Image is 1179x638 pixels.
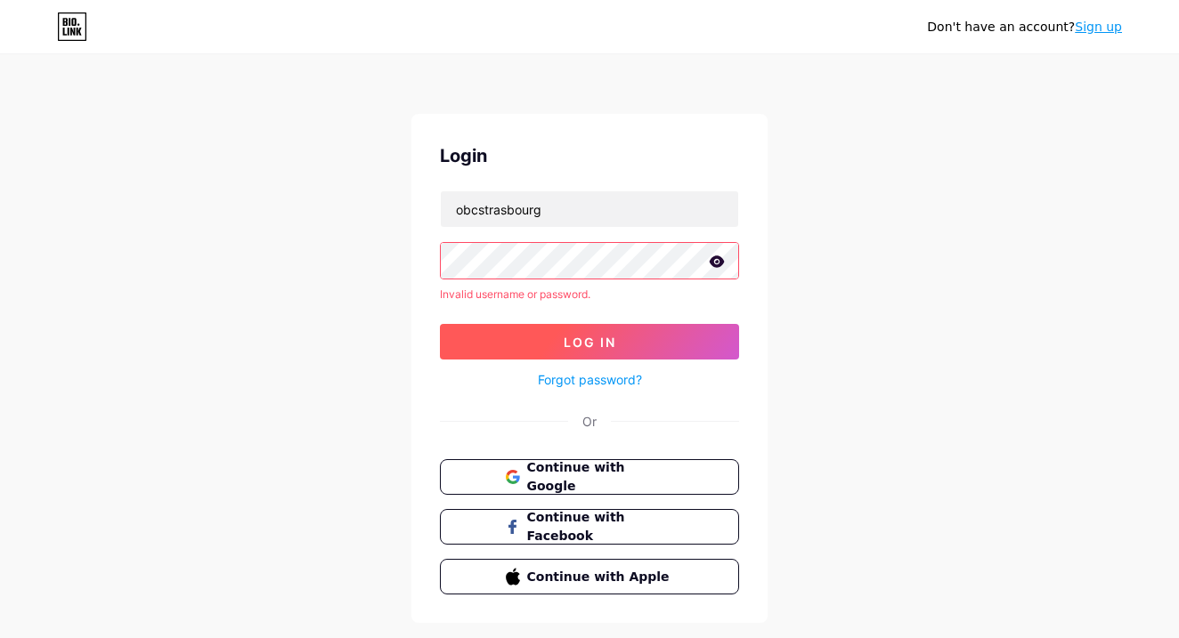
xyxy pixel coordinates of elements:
[582,412,597,431] div: Or
[441,191,738,227] input: Username
[1075,20,1122,34] a: Sign up
[564,335,616,350] span: Log In
[440,142,739,169] div: Login
[538,370,642,389] a: Forgot password?
[440,559,739,594] button: Continue with Apple
[927,18,1122,36] div: Don't have an account?
[527,508,674,545] span: Continue with Facebook
[527,568,674,586] span: Continue with Apple
[440,324,739,359] button: Log In
[440,459,739,495] button: Continue with Google
[527,458,674,496] span: Continue with Google
[440,287,739,303] div: Invalid username or password.
[440,509,739,545] button: Continue with Facebook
